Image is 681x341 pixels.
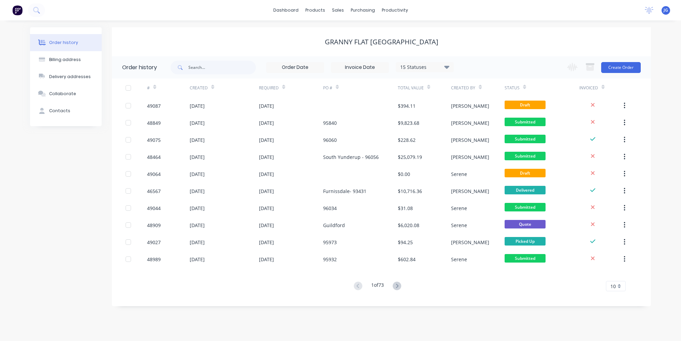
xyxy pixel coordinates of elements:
[398,119,419,127] div: $9,823.68
[323,205,337,212] div: 96034
[259,85,279,91] div: Required
[30,51,102,68] button: Billing address
[398,136,416,144] div: $228.62
[259,136,274,144] div: [DATE]
[451,256,467,263] div: Serene
[259,170,274,178] div: [DATE]
[190,78,259,97] div: Created
[505,186,546,194] span: Delivered
[190,85,208,91] div: Created
[49,91,76,97] div: Collaborate
[323,78,398,97] div: PO #
[266,62,324,73] input: Order Date
[30,85,102,102] button: Collaborate
[259,78,323,97] div: Required
[49,74,91,80] div: Delivery addresses
[259,239,274,246] div: [DATE]
[190,188,205,195] div: [DATE]
[190,153,205,161] div: [DATE]
[30,102,102,119] button: Contacts
[49,108,70,114] div: Contacts
[259,153,274,161] div: [DATE]
[505,118,546,126] span: Submitted
[147,222,161,229] div: 48909
[323,153,379,161] div: South Yunderup - 96056
[270,5,302,15] a: dashboard
[505,135,546,143] span: Submitted
[190,102,205,109] div: [DATE]
[323,119,337,127] div: 95840
[12,5,23,15] img: Factory
[451,136,489,144] div: [PERSON_NAME]
[259,119,274,127] div: [DATE]
[451,222,467,229] div: Serene
[147,170,161,178] div: 49064
[323,85,332,91] div: PO #
[190,222,205,229] div: [DATE]
[398,170,410,178] div: $0.00
[329,5,347,15] div: sales
[451,85,475,91] div: Created By
[147,239,161,246] div: 49027
[579,78,622,97] div: Invoiced
[259,188,274,195] div: [DATE]
[147,205,161,212] div: 49044
[378,5,411,15] div: productivity
[398,256,416,263] div: $602.84
[398,188,422,195] div: $10,716.36
[147,153,161,161] div: 48464
[147,188,161,195] div: 46567
[259,102,274,109] div: [DATE]
[610,283,616,290] span: 10
[147,102,161,109] div: 49087
[188,61,256,74] input: Search...
[451,188,489,195] div: [PERSON_NAME]
[49,40,78,46] div: Order history
[259,256,274,263] div: [DATE]
[325,38,438,46] div: Granny Flat [GEOGRAPHIC_DATA]
[190,136,205,144] div: [DATE]
[30,34,102,51] button: Order history
[147,78,190,97] div: #
[505,85,520,91] div: Status
[505,220,546,228] span: Quote
[398,205,413,212] div: $31.08
[122,63,157,72] div: Order history
[323,239,337,246] div: 95973
[331,62,389,73] input: Invoice Date
[451,239,489,246] div: [PERSON_NAME]
[147,136,161,144] div: 49075
[323,188,366,195] div: Furnissdale- 93431
[302,5,329,15] div: products
[505,237,546,246] span: Picked Up
[396,63,453,71] div: 15 Statuses
[451,205,467,212] div: Serene
[347,5,378,15] div: purchasing
[505,203,546,211] span: Submitted
[451,153,489,161] div: [PERSON_NAME]
[579,85,598,91] div: Invoiced
[451,119,489,127] div: [PERSON_NAME]
[398,239,413,246] div: $94.25
[398,102,416,109] div: $394.11
[323,256,337,263] div: 95932
[147,85,150,91] div: #
[190,119,205,127] div: [DATE]
[451,102,489,109] div: [PERSON_NAME]
[398,153,422,161] div: $25,079.19
[601,62,641,73] button: Create Order
[398,78,451,97] div: Total Value
[259,205,274,212] div: [DATE]
[398,85,424,91] div: Total Value
[147,256,161,263] div: 48989
[30,68,102,85] button: Delivery addresses
[505,101,546,109] span: Draft
[505,78,579,97] div: Status
[190,239,205,246] div: [DATE]
[147,119,161,127] div: 48849
[505,169,546,177] span: Draft
[451,78,504,97] div: Created By
[505,254,546,263] span: Submitted
[371,281,384,291] div: 1 of 73
[190,205,205,212] div: [DATE]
